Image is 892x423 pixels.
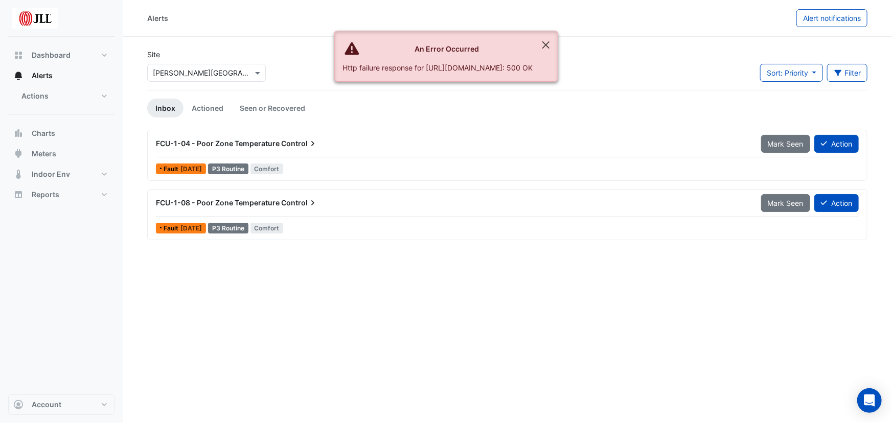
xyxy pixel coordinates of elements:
app-icon: Charts [13,128,24,138]
span: Actions [21,91,49,101]
span: FCU-1-04 - Poor Zone Temperature [156,139,280,148]
a: Actioned [184,99,232,118]
button: Action [814,135,859,153]
div: Alerts [147,13,168,24]
span: Thu 28-Aug-2025 14:50 BST [180,165,202,173]
button: Mark Seen [761,194,810,212]
app-icon: Alerts [13,70,24,81]
span: Mark Seen [768,139,804,148]
span: Thu 28-Aug-2025 14:48 BST [180,224,202,232]
strong: An Error Occurred [415,44,479,53]
span: Fault [164,166,180,172]
span: Fault [164,225,180,231]
span: Sort: Priority [767,68,808,77]
app-icon: Reports [13,190,24,200]
span: Control [281,138,318,149]
span: Mark Seen [768,199,804,207]
span: Comfort [250,163,284,174]
app-icon: Dashboard [13,50,24,60]
span: Meters [32,149,56,159]
a: Inbox [147,99,184,118]
div: Http failure response for [URL][DOMAIN_NAME]: 500 OK [343,62,533,73]
button: Meters [8,144,115,164]
button: Alerts [8,65,115,86]
label: Site [147,49,160,60]
button: Reports [8,184,115,205]
button: Alert notifications [796,9,867,27]
div: P3 Routine [208,163,248,174]
span: Alerts [32,70,53,81]
button: Actions [8,86,115,106]
span: FCU-1-08 - Poor Zone Temperature [156,198,280,207]
div: Open Intercom Messenger [857,388,882,413]
span: Comfort [250,223,284,233]
button: Mark Seen [761,135,810,153]
a: Seen or Recovered [232,99,313,118]
span: Dashboard [32,50,71,60]
button: Indoor Env [8,164,115,184]
span: Account [32,400,61,410]
button: Sort: Priority [760,64,823,82]
span: Indoor Env [32,169,70,179]
app-icon: Indoor Env [13,169,24,179]
button: Filter [827,64,868,82]
button: Dashboard [8,45,115,65]
span: Alert notifications [803,14,861,22]
button: Action [814,194,859,212]
span: Charts [32,128,55,138]
img: Company Logo [12,8,58,29]
div: P3 Routine [208,223,248,233]
app-icon: Meters [13,149,24,159]
span: Control [281,198,318,208]
button: Close [534,31,558,59]
button: Charts [8,123,115,144]
button: Account [8,394,115,415]
span: Reports [32,190,59,200]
